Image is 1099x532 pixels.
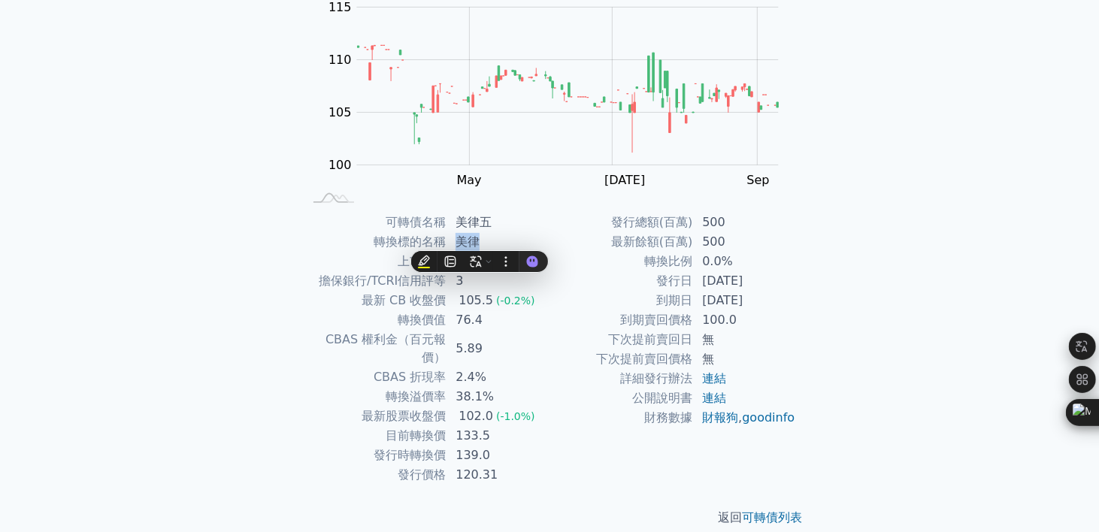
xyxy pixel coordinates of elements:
[456,407,496,425] div: 102.0
[693,310,796,330] td: 100.0
[447,387,549,407] td: 38.1%
[496,295,535,307] span: (-0.2%)
[303,407,447,426] td: 最新股票收盤價
[303,367,447,387] td: CBAS 折現率
[693,213,796,232] td: 500
[447,367,549,387] td: 2.4%
[447,213,549,232] td: 美律五
[303,271,447,291] td: 擔保銀行/TCRI信用評等
[285,509,814,527] p: 返回
[549,408,693,428] td: 財務數據
[549,232,693,252] td: 最新餘額(百萬)
[303,213,447,232] td: 可轉債名稱
[549,252,693,271] td: 轉換比例
[549,349,693,369] td: 下次提前賣回價格
[303,232,447,252] td: 轉換標的名稱
[742,510,802,524] a: 可轉債列表
[328,105,352,119] tspan: 105
[693,232,796,252] td: 500
[447,330,549,367] td: 5.89
[303,387,447,407] td: 轉換溢價率
[303,330,447,367] td: CBAS 權利金（百元報價）
[549,369,693,388] td: 詳細發行辦法
[549,213,693,232] td: 發行總額(百萬)
[447,232,549,252] td: 美律
[447,271,549,291] td: 3
[549,291,693,310] td: 到期日
[549,388,693,408] td: 公開說明書
[303,465,447,485] td: 發行價格
[702,371,726,385] a: 連結
[447,310,549,330] td: 76.4
[447,465,549,485] td: 120.31
[702,410,738,425] a: 財報狗
[303,252,447,271] td: 上市櫃別
[1024,460,1099,532] div: 聊天小工具
[693,252,796,271] td: 0.0%
[693,291,796,310] td: [DATE]
[549,310,693,330] td: 到期賣回價格
[742,410,795,425] a: goodinfo
[456,292,496,310] div: 105.5
[693,408,796,428] td: ,
[702,391,726,405] a: 連結
[693,271,796,291] td: [DATE]
[747,173,770,187] tspan: Sep
[549,330,693,349] td: 下次提前賣回日
[693,349,796,369] td: 無
[303,291,447,310] td: 最新 CB 收盤價
[303,446,447,465] td: 發行時轉換價
[328,53,352,67] tspan: 110
[328,158,352,172] tspan: 100
[303,426,447,446] td: 目前轉換價
[303,310,447,330] td: 轉換價值
[549,271,693,291] td: 發行日
[1024,460,1099,532] iframe: Chat Widget
[496,410,535,422] span: (-1.0%)
[447,426,549,446] td: 133.5
[604,173,645,187] tspan: [DATE]
[457,173,482,187] tspan: May
[693,330,796,349] td: 無
[447,446,549,465] td: 139.0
